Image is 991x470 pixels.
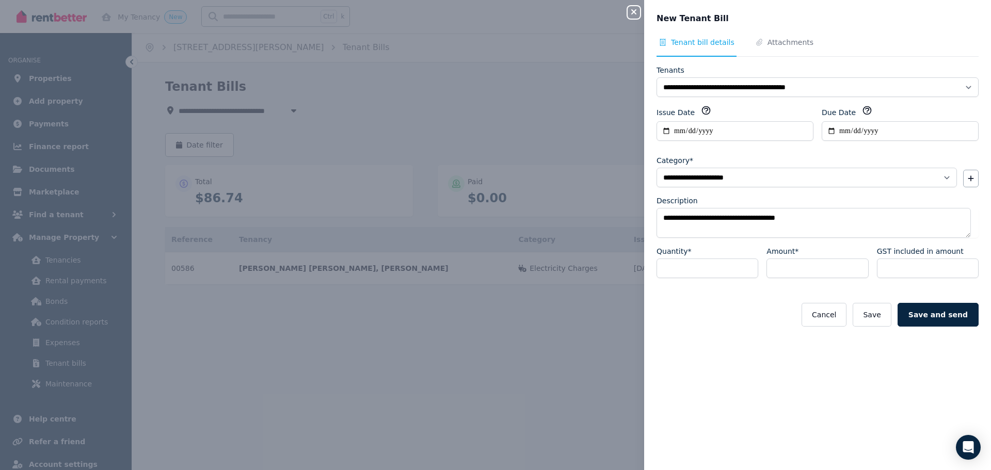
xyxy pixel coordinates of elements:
[657,155,693,166] label: Category*
[657,37,979,57] nav: Tabs
[657,246,692,256] label: Quantity*
[766,246,798,256] label: Amount*
[671,37,734,47] span: Tenant bill details
[853,303,891,327] button: Save
[657,107,695,118] label: Issue Date
[877,246,964,256] label: GST included in amount
[657,196,698,206] label: Description
[657,12,729,25] span: New Tenant Bill
[956,435,981,460] div: Open Intercom Messenger
[768,37,813,47] span: Attachments
[822,107,856,118] label: Due Date
[802,303,846,327] button: Cancel
[657,65,684,75] label: Tenants
[898,303,979,327] button: Save and send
